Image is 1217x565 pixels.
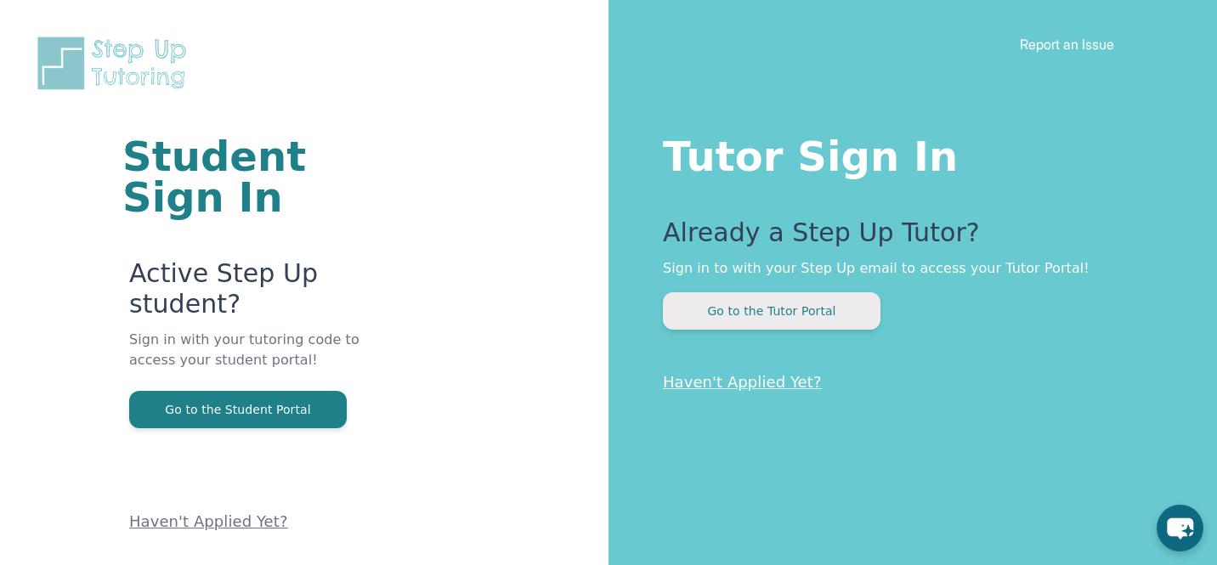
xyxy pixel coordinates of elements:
[663,129,1149,177] h1: Tutor Sign In
[1020,36,1114,53] a: Report an Issue
[129,258,405,330] p: Active Step Up student?
[129,401,347,417] a: Go to the Student Portal
[129,391,347,428] button: Go to the Student Portal
[663,292,880,330] button: Go to the Tutor Portal
[663,258,1149,279] p: Sign in to with your Step Up email to access your Tutor Portal!
[34,34,197,93] img: Step Up Tutoring horizontal logo
[663,218,1149,258] p: Already a Step Up Tutor?
[122,136,405,218] h1: Student Sign In
[129,330,405,391] p: Sign in with your tutoring code to access your student portal!
[1157,505,1203,551] button: chat-button
[663,302,880,319] a: Go to the Tutor Portal
[129,512,288,530] a: Haven't Applied Yet?
[663,373,822,391] a: Haven't Applied Yet?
